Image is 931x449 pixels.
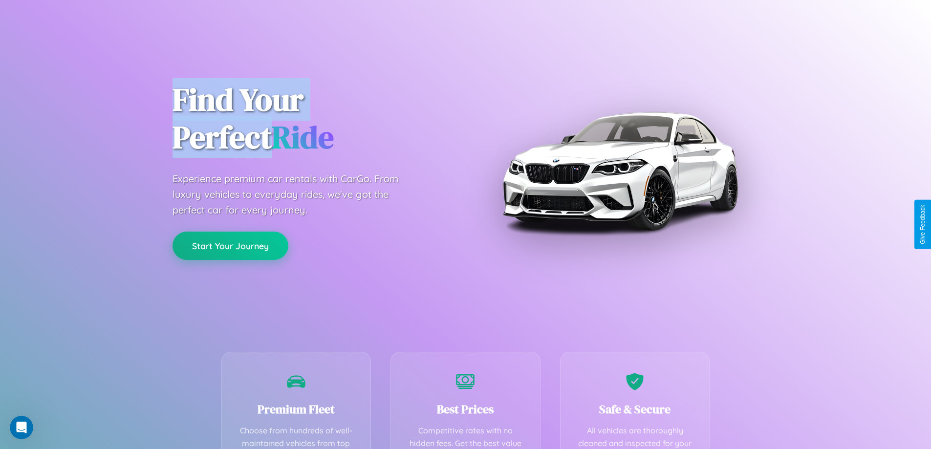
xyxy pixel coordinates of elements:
h3: Best Prices [406,401,525,417]
h3: Safe & Secure [575,401,695,417]
h3: Premium Fleet [237,401,356,417]
h1: Find Your Perfect [173,81,451,156]
span: Ride [272,116,334,158]
img: Premium BMW car rental vehicle [498,49,742,293]
p: Experience premium car rentals with CarGo. From luxury vehicles to everyday rides, we've got the ... [173,171,417,218]
iframe: Intercom live chat [10,416,33,439]
div: Give Feedback [919,205,926,244]
button: Start Your Journey [173,232,288,260]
